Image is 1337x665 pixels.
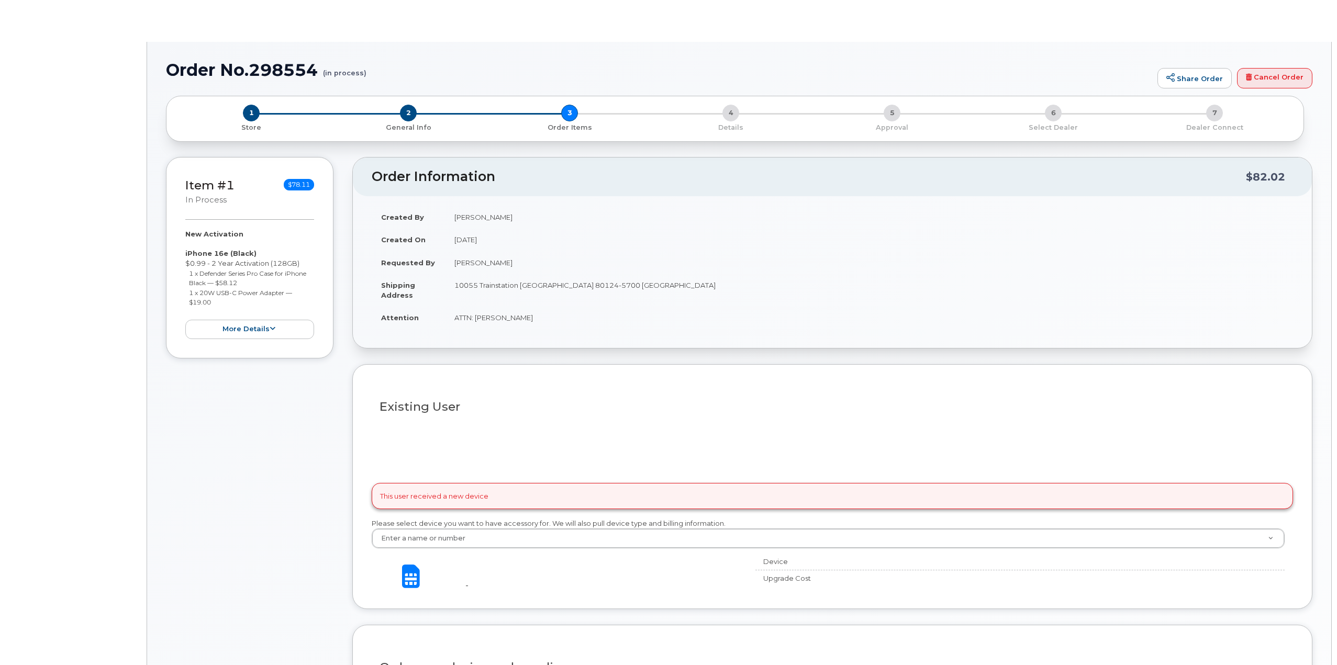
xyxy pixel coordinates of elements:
[323,61,366,77] small: (in process)
[465,580,739,590] div: -
[445,306,1293,329] td: ATTN: [PERSON_NAME]
[381,258,435,267] strong: Requested By
[445,206,1293,229] td: [PERSON_NAME]
[284,179,314,190] span: $78.11
[185,320,314,339] button: more details
[445,251,1293,274] td: [PERSON_NAME]
[381,235,426,244] strong: Created On
[332,123,485,132] p: General Info
[755,573,976,583] div: Upgrade Cost
[185,249,257,257] strong: iPhone 16e (Black)
[381,313,419,322] strong: Attention
[1157,68,1232,89] a: Share Order
[375,534,465,543] span: Enter a name or number
[445,228,1293,251] td: [DATE]
[166,61,1152,79] h1: Order No.298554
[372,519,1293,548] div: Please select device you want to have accessory for. We will also pull device type and billing in...
[185,230,243,238] strong: New Activation
[445,274,1293,306] td: 10055 Trainstation [GEOGRAPHIC_DATA] 80124-5700 [GEOGRAPHIC_DATA]
[381,213,424,221] strong: Created By
[372,529,1284,548] a: Enter a name or number
[755,557,976,567] div: Device
[380,400,1285,413] h3: Existing User
[185,178,235,193] a: Item #1
[381,281,415,299] strong: Shipping Address
[400,105,417,121] span: 2
[189,269,306,287] small: 1 x Defender Series Pro Case for iPhone Black — $58.12
[185,229,314,339] div: $0.99 - 2 Year Activation (128GB)
[185,195,227,205] small: in process
[243,105,260,121] span: 1
[1246,167,1285,187] div: $82.02
[189,289,292,307] small: 1 x 20W USB-C Power Adapter — $19.00
[1237,68,1312,89] a: Cancel Order
[372,483,1293,509] div: This user received a new device
[328,121,489,132] a: 2 General Info
[175,121,328,132] a: 1 Store
[179,123,324,132] p: Store
[372,170,1246,184] h2: Order Information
